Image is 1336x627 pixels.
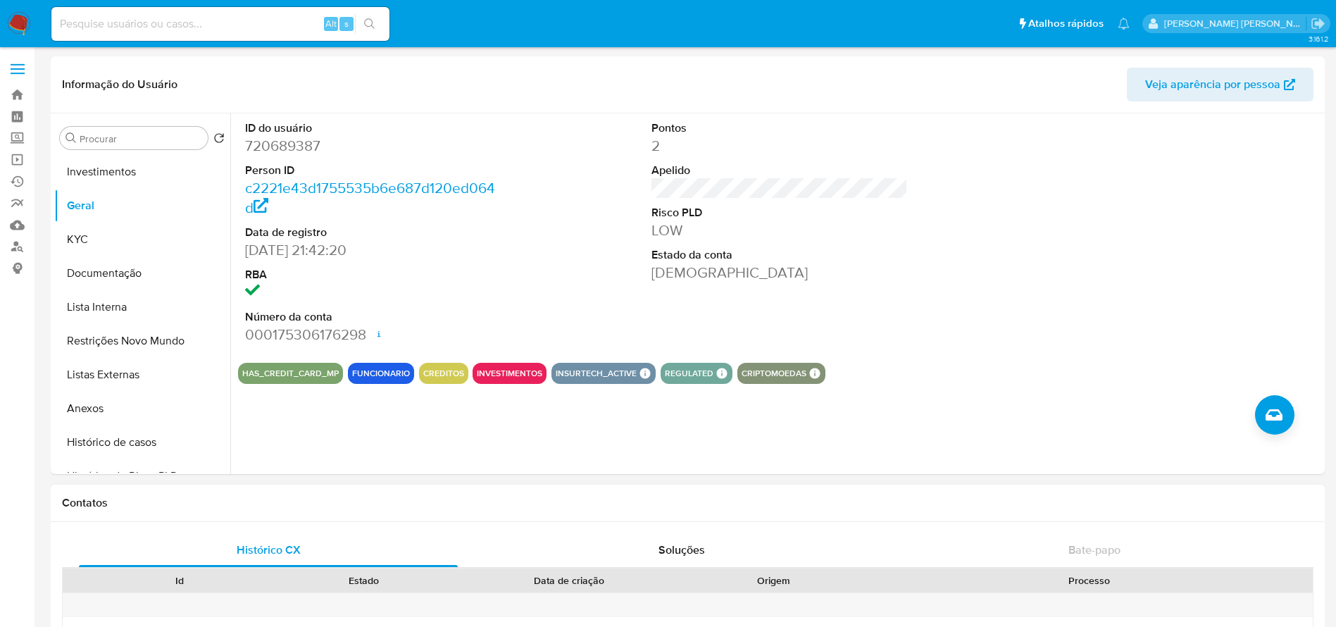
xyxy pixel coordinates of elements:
input: Procurar [80,132,202,145]
span: Bate-papo [1068,542,1120,558]
span: Atalhos rápidos [1028,16,1104,31]
a: Notificações [1118,18,1130,30]
dd: LOW [651,221,909,240]
button: KYC [54,223,230,256]
dt: ID do usuário [245,120,502,136]
div: Processo [876,573,1303,588]
dd: 2 [651,136,909,156]
button: Restrições Novo Mundo [54,324,230,358]
dd: 720689387 [245,136,502,156]
button: Documentação [54,256,230,290]
a: c2221e43d1755535b6e687d120ed064d [245,178,495,218]
h1: Contatos [62,496,1313,510]
dt: Pontos [651,120,909,136]
dd: 000175306176298 [245,325,502,344]
button: Listas Externas [54,358,230,392]
span: Veja aparência por pessoa [1145,68,1280,101]
dt: Apelido [651,163,909,178]
button: Retornar ao pedido padrão [213,132,225,148]
dt: Person ID [245,163,502,178]
button: search-icon [355,14,384,34]
button: Geral [54,189,230,223]
dt: Estado da conta [651,247,909,263]
button: Investimentos [54,155,230,189]
div: Estado [282,573,447,588]
span: Histórico CX [237,542,301,558]
button: Histórico de casos [54,426,230,459]
button: Veja aparência por pessoa [1127,68,1313,101]
dt: Risco PLD [651,205,909,221]
span: Alt [325,17,337,30]
button: Histórico de Risco PLD [54,459,230,493]
span: s [344,17,349,30]
dt: Número da conta [245,309,502,325]
dt: Data de registro [245,225,502,240]
a: Sair [1311,16,1325,31]
button: Anexos [54,392,230,426]
button: Lista Interna [54,290,230,324]
span: Soluções [658,542,705,558]
dd: [DEMOGRAPHIC_DATA] [651,263,909,283]
div: Id [97,573,262,588]
div: Origem [692,573,856,588]
button: Procurar [65,132,77,144]
h1: Informação do Usuário [62,77,177,92]
div: Data de criação [466,573,672,588]
dd: [DATE] 21:42:20 [245,240,502,260]
p: andreia.almeida@mercadolivre.com [1164,17,1306,30]
dt: RBA [245,267,502,283]
input: Pesquise usuários ou casos... [51,15,389,33]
